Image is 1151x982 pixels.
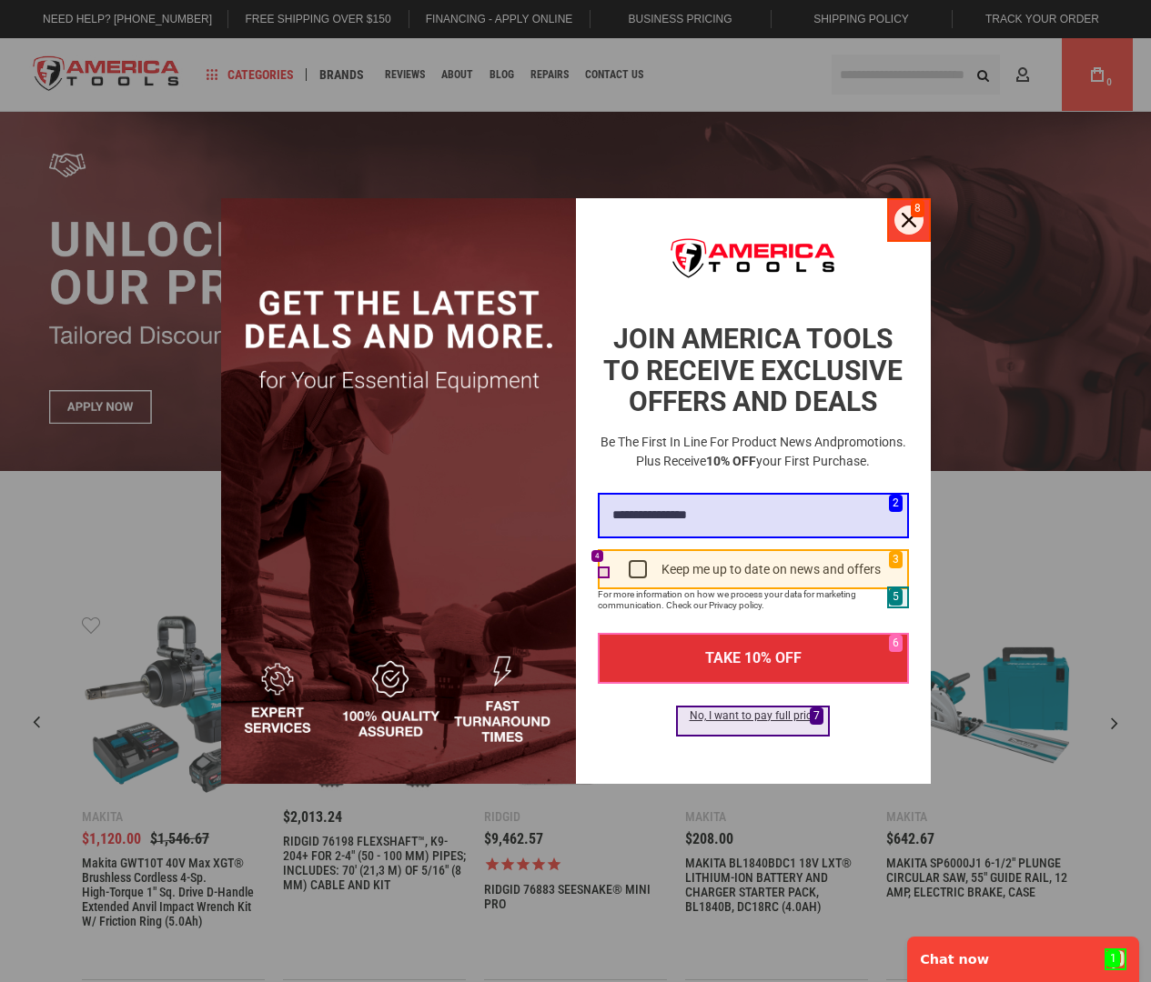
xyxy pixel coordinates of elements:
span: promotions. Plus receive your first purchase. [636,435,906,468]
button: Close [887,198,931,242]
a: Read our Privacy Policy [887,586,909,608]
svg: link icon [887,586,909,608]
input: Email field [598,493,909,539]
button: TAKE 10% OFF [598,633,909,683]
div: Keep me up to date on news and offers [661,562,881,577]
strong: 10% OFF [706,454,756,468]
svg: close icon [902,213,916,227]
iframe: LiveChat chat widget [895,925,1151,982]
strong: JOIN AMERICA TOOLS TO RECEIVE EXCLUSIVE OFFERS AND DEALS [603,323,903,417]
span: For more information on how we process your data for marketing communication. Check our Privacy p... [598,589,887,611]
button: No, I want to pay full price [675,706,832,736]
h3: Be the first in line for product news and [594,433,913,471]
